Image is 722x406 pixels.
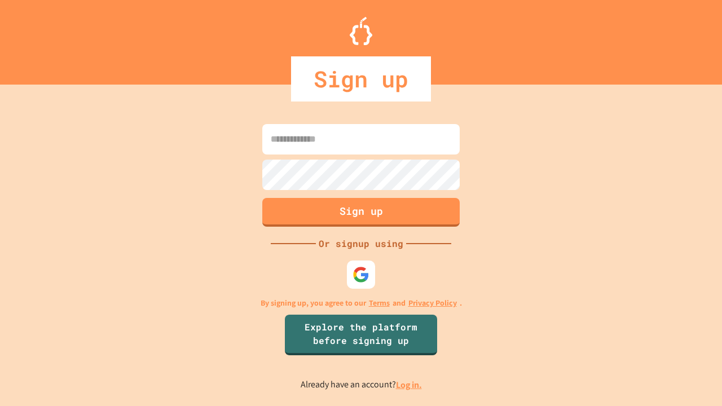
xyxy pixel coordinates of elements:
[353,266,369,283] img: google-icon.svg
[350,17,372,45] img: Logo.svg
[262,198,460,227] button: Sign up
[261,297,462,309] p: By signing up, you agree to our and .
[408,297,457,309] a: Privacy Policy
[285,315,437,355] a: Explore the platform before signing up
[301,378,422,392] p: Already have an account?
[369,297,390,309] a: Terms
[396,379,422,391] a: Log in.
[316,237,406,250] div: Or signup using
[291,56,431,101] div: Sign up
